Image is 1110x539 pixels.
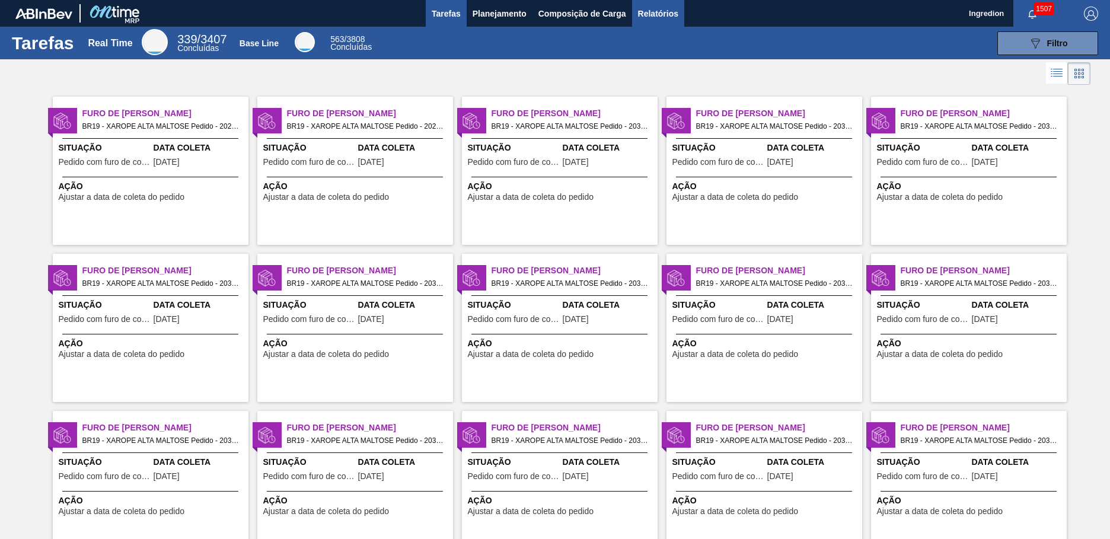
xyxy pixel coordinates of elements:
[672,472,764,481] span: Pedido com furo de coleta
[263,472,355,481] span: Pedido com furo de coleta
[462,269,480,287] img: status
[53,426,71,444] img: status
[258,269,276,287] img: status
[696,264,862,277] span: Furo de Coleta
[901,120,1057,133] span: BR19 - XAROPE ALTA MALTOSE Pedido - 2032193
[59,299,151,311] span: Situação
[295,32,315,52] div: Base Line
[901,107,1067,120] span: Furo de Coleta
[59,315,151,324] span: Pedido com furo de coleta
[468,350,594,359] span: Ajustar a data de coleta do pedido
[462,426,480,444] img: status
[59,472,151,481] span: Pedido com furo de coleta
[358,315,384,324] span: 16/09/2025
[1068,62,1090,85] div: Visão em Cards
[672,507,799,516] span: Ajustar a data de coleta do pedido
[15,8,72,19] img: TNhmsLtSVTkK8tSr43FrP2fwEKptu5GPRR3wAAAABJRU5ErkJggg==
[492,264,658,277] span: Furo de Coleta
[330,34,344,44] span: 563
[240,39,279,48] div: Base Line
[877,180,1064,193] span: Ação
[82,422,248,434] span: Furo de Coleta
[767,472,793,481] span: 17/09/2025
[492,434,648,447] span: BR19 - XAROPE ALTA MALTOSE Pedido - 2032201
[672,337,859,350] span: Ação
[258,112,276,130] img: status
[972,472,998,481] span: 18/09/2025
[82,107,248,120] span: Furo de Coleta
[563,299,655,311] span: Data Coleta
[767,456,859,468] span: Data Coleta
[468,158,560,167] span: Pedido com furo de coleta
[154,158,180,167] span: 14/09/2025
[468,193,594,202] span: Ajustar a data de coleta do pedido
[767,299,859,311] span: Data Coleta
[877,193,1003,202] span: Ajustar a data de coleta do pedido
[263,350,390,359] span: Ajustar a data de coleta do pedido
[263,193,390,202] span: Ajustar a data de coleta do pedido
[263,507,390,516] span: Ajustar a data de coleta do pedido
[901,277,1057,290] span: BR19 - XAROPE ALTA MALTOSE Pedido - 2032198
[12,36,74,50] h1: Tarefas
[563,456,655,468] span: Data Coleta
[432,7,461,21] span: Tarefas
[358,158,384,167] span: 16/09/2025
[53,269,71,287] img: status
[468,315,560,324] span: Pedido com furo de coleta
[154,315,180,324] span: 16/09/2025
[767,142,859,154] span: Data Coleta
[177,43,219,53] span: Concluídas
[468,299,560,311] span: Situação
[154,472,180,481] span: 17/09/2025
[59,193,185,202] span: Ajustar a data de coleta do pedido
[872,269,889,287] img: status
[358,456,450,468] span: Data Coleta
[263,180,450,193] span: Ação
[696,277,853,290] span: BR19 - XAROPE ALTA MALTOSE Pedido - 2032197
[767,315,793,324] span: 17/09/2025
[638,7,678,21] span: Relatórios
[972,456,1064,468] span: Data Coleta
[468,507,594,516] span: Ajustar a data de coleta do pedido
[492,120,648,133] span: BR19 - XAROPE ALTA MALTOSE Pedido - 2032191
[872,112,889,130] img: status
[696,422,862,434] span: Furo de Coleta
[59,158,151,167] span: Pedido com furo de coleta
[468,495,655,507] span: Ação
[492,422,658,434] span: Furo de Coleta
[672,158,764,167] span: Pedido com furo de coleta
[462,112,480,130] img: status
[473,7,527,21] span: Planejamento
[142,29,168,55] div: Real Time
[82,277,239,290] span: BR19 - XAROPE ALTA MALTOSE Pedido - 2032194
[82,434,239,447] span: BR19 - XAROPE ALTA MALTOSE Pedido - 2032199
[287,107,453,120] span: Furo de Coleta
[696,107,862,120] span: Furo de Coleta
[1013,5,1051,22] button: Notificações
[972,142,1064,154] span: Data Coleta
[82,264,248,277] span: Furo de Coleta
[877,142,969,154] span: Situação
[492,107,658,120] span: Furo de Coleta
[877,456,969,468] span: Situação
[287,264,453,277] span: Furo de Coleta
[672,350,799,359] span: Ajustar a data de coleta do pedido
[563,472,589,481] span: 17/09/2025
[877,158,969,167] span: Pedido com furo de coleta
[767,158,793,167] span: 16/09/2025
[696,434,853,447] span: BR19 - XAROPE ALTA MALTOSE Pedido - 2032202
[877,315,969,324] span: Pedido com furo de coleta
[263,142,355,154] span: Situação
[563,142,655,154] span: Data Coleta
[53,112,71,130] img: status
[263,337,450,350] span: Ação
[1046,62,1068,85] div: Visão em Lista
[997,31,1098,55] button: Filtro
[59,142,151,154] span: Situação
[263,299,355,311] span: Situação
[330,36,372,51] div: Base Line
[1047,39,1068,48] span: Filtro
[88,38,132,49] div: Real Time
[877,495,1064,507] span: Ação
[154,142,245,154] span: Data Coleta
